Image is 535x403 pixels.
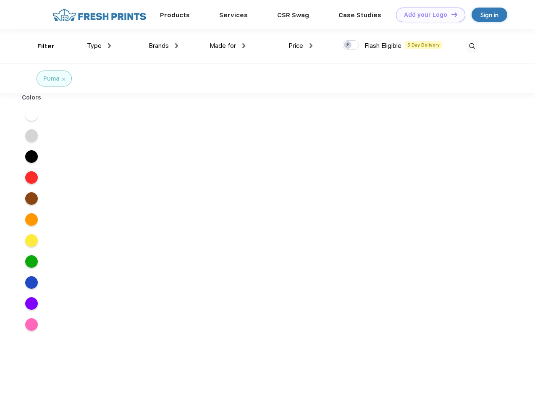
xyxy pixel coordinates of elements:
[219,11,248,19] a: Services
[365,42,401,50] span: Flash Eligible
[108,43,111,48] img: dropdown.png
[465,39,479,53] img: desktop_search.svg
[16,93,48,102] div: Colors
[160,11,190,19] a: Products
[472,8,507,22] a: Sign in
[480,10,498,20] div: Sign in
[175,43,178,48] img: dropdown.png
[37,42,55,51] div: Filter
[149,42,169,50] span: Brands
[404,11,447,18] div: Add your Logo
[277,11,309,19] a: CSR Swag
[309,43,312,48] img: dropdown.png
[288,42,303,50] span: Price
[43,74,60,83] div: Puma
[210,42,236,50] span: Made for
[242,43,245,48] img: dropdown.png
[62,78,65,81] img: filter_cancel.svg
[87,42,102,50] span: Type
[405,41,442,49] span: 5 Day Delivery
[451,12,457,17] img: DT
[50,8,149,22] img: fo%20logo%202.webp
